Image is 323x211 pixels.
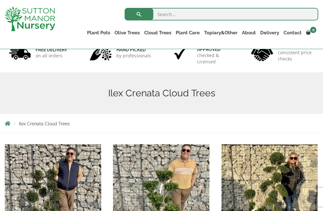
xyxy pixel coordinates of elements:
img: logo [5,6,55,31]
p: by professionals [116,53,151,59]
h1: Ilex Crenata Cloud Trees [5,88,318,99]
p: checked & Licensed [197,52,233,65]
img: 2.jpg [90,45,112,61]
a: Plant Care [173,28,202,37]
img: 4.jpg [251,43,273,62]
a: About [240,28,258,37]
a: Plant Pots [85,28,112,37]
p: consistent price checks [278,49,314,62]
a: Cloud Trees [142,28,173,37]
nav: Breadcrumbs [5,121,318,126]
a: 0 [304,28,318,37]
span: 0 [310,27,316,33]
a: Delivery [258,28,281,37]
a: Olive Trees [112,28,142,37]
h6: FREE DELIVERY [36,47,67,53]
a: Contact [281,28,304,37]
p: on all orders [36,53,67,59]
img: 1.jpg [9,45,31,61]
span: Ilex Crenata Cloud Trees [19,121,70,126]
h6: hand picked [116,47,151,53]
img: 3.jpg [170,45,192,61]
a: Topiary&Other [202,28,240,37]
input: Search... [125,8,318,20]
